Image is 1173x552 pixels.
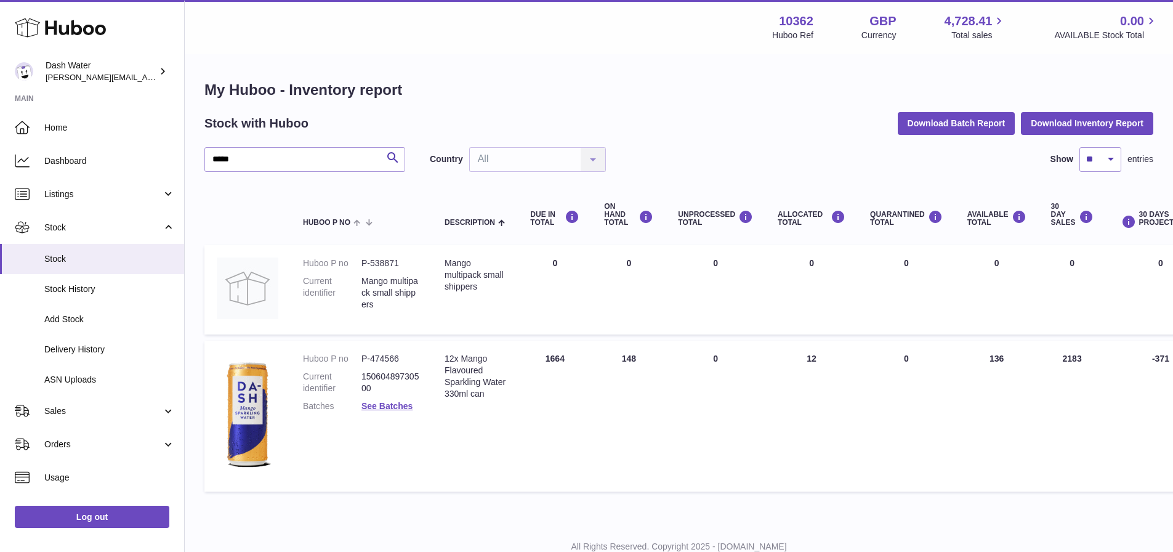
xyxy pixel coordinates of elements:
[46,72,247,82] span: [PERSON_NAME][EMAIL_ADDRESS][DOMAIN_NAME]
[1021,112,1153,134] button: Download Inventory Report
[44,439,162,450] span: Orders
[1054,30,1158,41] span: AVAILABLE Stock Total
[445,353,506,400] div: 12x Mango Flavoured Sparkling Water 330ml can
[217,258,278,319] img: product image
[518,341,592,492] td: 1664
[445,258,506,293] div: Mango multipack small shippers
[15,506,169,528] a: Log out
[204,115,308,132] h2: Stock with Huboo
[779,13,813,30] strong: 10362
[898,112,1015,134] button: Download Batch Report
[361,353,420,365] dd: P-474566
[869,13,896,30] strong: GBP
[44,155,175,167] span: Dashboard
[1039,245,1106,335] td: 0
[772,30,813,41] div: Huboo Ref
[778,210,845,227] div: ALLOCATED Total
[1120,13,1144,30] span: 0.00
[678,210,753,227] div: UNPROCESSED Total
[430,153,463,165] label: Country
[44,189,162,200] span: Listings
[44,405,162,417] span: Sales
[904,354,909,363] span: 0
[945,13,993,30] span: 4,728.41
[666,341,765,492] td: 0
[1039,341,1106,492] td: 2183
[217,353,278,476] img: product image
[945,13,1007,41] a: 4,728.41 Total sales
[955,341,1039,492] td: 136
[967,210,1026,227] div: AVAILABLE Total
[44,122,175,134] span: Home
[951,30,1006,41] span: Total sales
[44,472,175,484] span: Usage
[46,60,156,83] div: Dash Water
[592,245,666,335] td: 0
[870,210,943,227] div: QUARANTINED Total
[44,314,175,325] span: Add Stock
[44,222,162,233] span: Stock
[361,258,420,269] dd: P-538871
[44,253,175,265] span: Stock
[592,341,666,492] td: 148
[361,275,420,310] dd: Mango multipack small shippers
[604,203,653,227] div: ON HAND Total
[361,371,420,394] dd: 15060489730500
[204,80,1153,100] h1: My Huboo - Inventory report
[955,245,1039,335] td: 0
[303,275,361,310] dt: Current identifier
[765,245,858,335] td: 0
[1127,153,1153,165] span: entries
[303,353,361,365] dt: Huboo P no
[303,258,361,269] dt: Huboo P no
[1054,13,1158,41] a: 0.00 AVAILABLE Stock Total
[303,371,361,394] dt: Current identifier
[1051,203,1094,227] div: 30 DAY SALES
[1050,153,1073,165] label: Show
[666,245,765,335] td: 0
[530,210,579,227] div: DUE IN TOTAL
[303,400,361,412] dt: Batches
[445,219,495,227] span: Description
[15,62,33,81] img: james@dash-water.com
[44,283,175,295] span: Stock History
[303,219,350,227] span: Huboo P no
[765,341,858,492] td: 12
[44,344,175,355] span: Delivery History
[518,245,592,335] td: 0
[44,374,175,386] span: ASN Uploads
[361,401,413,411] a: See Batches
[904,258,909,268] span: 0
[861,30,897,41] div: Currency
